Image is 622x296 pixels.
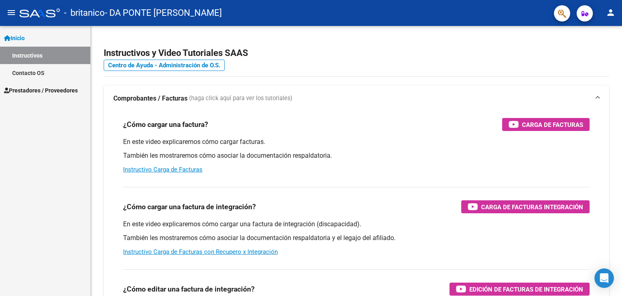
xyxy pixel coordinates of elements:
[123,248,278,255] a: Instructivo Carga de Facturas con Recupero x Integración
[606,8,616,17] mat-icon: person
[104,45,609,61] h2: Instructivos y Video Tutoriales SAAS
[502,118,590,131] button: Carga de Facturas
[189,94,292,103] span: (haga click aquí para ver los tutoriales)
[64,4,105,22] span: - britanico
[105,4,222,22] span: - DA PONTE [PERSON_NAME]
[123,234,590,242] p: También les mostraremos cómo asociar la documentación respaldatoria y el legajo del afiliado.
[123,119,208,130] h3: ¿Cómo cargar una factura?
[4,86,78,95] span: Prestadores / Proveedores
[113,94,187,103] strong: Comprobantes / Facturas
[481,202,583,212] span: Carga de Facturas Integración
[449,283,590,296] button: Edición de Facturas de integración
[123,283,255,295] h3: ¿Cómo editar una factura de integración?
[123,151,590,160] p: También les mostraremos cómo asociar la documentación respaldatoria.
[461,200,590,213] button: Carga de Facturas Integración
[123,137,590,146] p: En este video explicaremos cómo cargar facturas.
[469,284,583,294] span: Edición de Facturas de integración
[522,120,583,130] span: Carga de Facturas
[4,34,25,43] span: Inicio
[6,8,16,17] mat-icon: menu
[104,86,609,112] mat-expansion-panel-header: Comprobantes / Facturas (haga click aquí para ver los tutoriales)
[594,268,614,288] div: Open Intercom Messenger
[123,166,202,173] a: Instructivo Carga de Facturas
[104,60,225,71] a: Centro de Ayuda - Administración de O.S.
[123,201,256,212] h3: ¿Cómo cargar una factura de integración?
[123,220,590,229] p: En este video explicaremos cómo cargar una factura de integración (discapacidad).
